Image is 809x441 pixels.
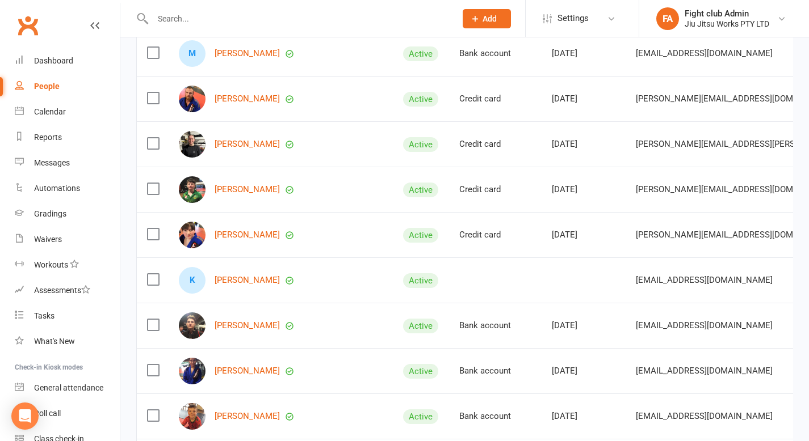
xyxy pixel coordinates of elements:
[215,49,280,58] a: [PERSON_NAME]
[34,383,103,392] div: General attendance
[11,402,39,430] div: Open Intercom Messenger
[15,99,120,125] a: Calendar
[34,235,62,244] div: Waivers
[15,125,120,150] a: Reports
[179,176,206,203] img: Reuben
[179,40,206,67] div: Myron
[636,43,773,64] span: [EMAIL_ADDRESS][DOMAIN_NAME]
[15,227,120,252] a: Waivers
[34,56,73,65] div: Dashboard
[179,403,206,430] img: Tama
[15,375,120,401] a: General attendance kiosk mode
[685,19,769,29] div: Jiu Jitsu Works PTY LTD
[459,366,531,376] div: Bank account
[34,158,70,167] div: Messages
[34,107,66,116] div: Calendar
[403,92,438,107] div: Active
[463,9,511,28] button: Add
[552,230,615,240] div: [DATE]
[656,7,679,30] div: FA
[459,139,531,149] div: Credit card
[459,185,531,194] div: Credit card
[403,364,438,379] div: Active
[215,185,280,194] a: [PERSON_NAME]
[459,49,531,58] div: Bank account
[215,412,280,421] a: [PERSON_NAME]
[552,94,615,104] div: [DATE]
[179,267,206,294] div: Kaela
[558,6,589,31] span: Settings
[34,209,66,218] div: Gradings
[636,269,773,291] span: [EMAIL_ADDRESS][DOMAIN_NAME]
[34,133,62,142] div: Reports
[215,230,280,240] a: [PERSON_NAME]
[403,319,438,333] div: Active
[685,9,769,19] div: Fight club Admin
[403,273,438,288] div: Active
[34,337,75,346] div: What's New
[403,228,438,243] div: Active
[403,46,438,61] div: Active
[215,321,280,330] a: [PERSON_NAME]
[215,94,280,104] a: [PERSON_NAME]
[15,48,120,74] a: Dashboard
[15,74,120,99] a: People
[403,183,438,197] div: Active
[179,131,206,158] img: Allyson
[215,275,280,285] a: [PERSON_NAME]
[34,184,80,193] div: Automations
[34,260,68,269] div: Workouts
[552,139,615,149] div: [DATE]
[179,358,206,384] img: Manaia
[552,49,615,58] div: [DATE]
[552,412,615,421] div: [DATE]
[403,409,438,424] div: Active
[552,185,615,194] div: [DATE]
[459,321,531,330] div: Bank account
[403,137,438,152] div: Active
[34,82,60,91] div: People
[15,176,120,201] a: Automations
[636,405,773,427] span: [EMAIL_ADDRESS][DOMAIN_NAME]
[15,401,120,426] a: Roll call
[552,366,615,376] div: [DATE]
[483,14,497,23] span: Add
[636,360,773,381] span: [EMAIL_ADDRESS][DOMAIN_NAME]
[15,303,120,329] a: Tasks
[459,412,531,421] div: Bank account
[215,139,280,149] a: [PERSON_NAME]
[179,222,206,248] img: Jeremy
[459,230,531,240] div: Credit card
[15,329,120,354] a: What's New
[15,201,120,227] a: Gradings
[34,311,55,320] div: Tasks
[149,11,448,27] input: Search...
[459,94,531,104] div: Credit card
[552,321,615,330] div: [DATE]
[215,366,280,376] a: [PERSON_NAME]
[34,409,61,418] div: Roll call
[15,252,120,278] a: Workouts
[14,11,42,40] a: Clubworx
[636,315,773,336] span: [EMAIL_ADDRESS][DOMAIN_NAME]
[34,286,90,295] div: Assessments
[179,312,206,339] img: Connor
[15,150,120,176] a: Messages
[179,86,206,112] img: david
[15,278,120,303] a: Assessments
